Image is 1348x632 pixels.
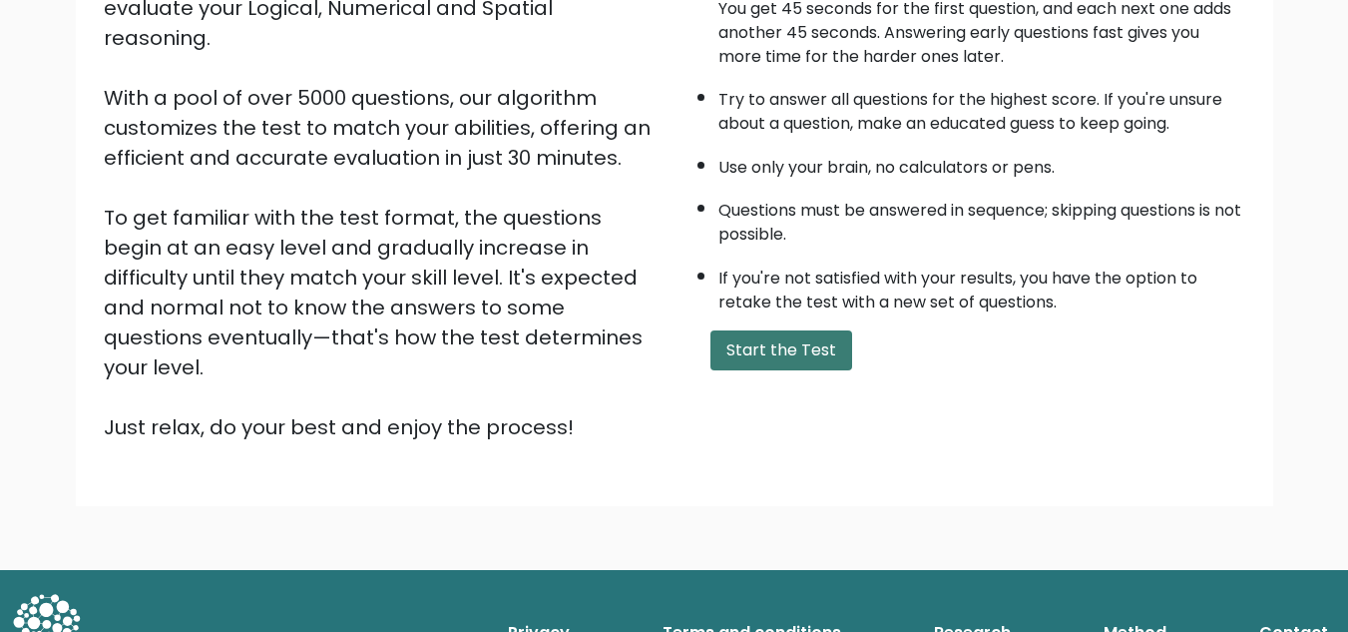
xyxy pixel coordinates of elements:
[710,330,852,370] button: Start the Test
[718,257,1245,315] li: If you're not satisfied with your results, you have the option to retake the test with a new set ...
[718,146,1245,180] li: Use only your brain, no calculators or pens.
[718,189,1245,247] li: Questions must be answered in sequence; skipping questions is not possible.
[718,78,1245,136] li: Try to answer all questions for the highest score. If you're unsure about a question, make an edu...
